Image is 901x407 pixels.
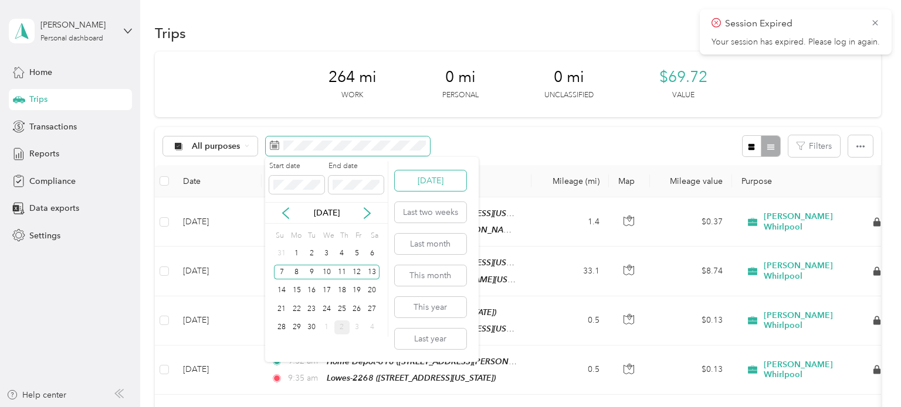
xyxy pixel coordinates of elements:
span: Settings [29,230,60,242]
div: 2 [304,247,319,261]
div: 29 [289,320,304,335]
span: [PERSON_NAME] Whirlpool [764,261,871,281]
div: 19 [350,283,365,298]
p: Personal [442,90,479,101]
div: 11 [334,265,350,279]
div: Sa [368,228,380,244]
label: Start date [269,161,324,172]
span: $69.72 [659,68,707,87]
td: $0.37 [650,197,732,247]
div: 7 [274,265,289,279]
td: 0.5 [531,346,609,395]
div: 1 [289,247,304,261]
td: 33.1 [531,247,609,296]
th: Mileage (mi) [531,165,609,197]
span: Transactions [29,121,77,133]
h1: Trips [155,27,186,39]
span: [PERSON_NAME] Whirlpool [764,211,871,232]
div: 23 [304,302,319,316]
div: 3 [350,320,365,335]
div: 1 [319,320,334,335]
div: 3 [319,247,334,261]
div: 6 [364,247,380,261]
button: Help center [6,389,66,401]
span: Lowes-2268 ([STREET_ADDRESS][US_STATE]) [327,373,496,382]
td: [DATE] [174,346,262,395]
div: 21 [274,302,289,316]
div: Fr [353,228,364,244]
button: This year [395,297,466,317]
span: 264 mi [328,68,377,87]
div: Personal dashboard [40,35,103,42]
span: Trips [29,93,48,105]
div: We [321,228,334,244]
button: Last two weeks [395,202,466,223]
div: 10 [319,265,334,279]
button: Last month [395,234,466,254]
td: 1.4 [531,197,609,247]
div: Mo [289,228,302,244]
button: [DATE] [395,170,466,191]
td: $8.74 [650,247,732,296]
td: [DATE] [174,296,262,346]
span: Reports [29,148,59,160]
th: Locations [262,165,531,197]
div: 22 [289,302,304,316]
td: 0.5 [531,296,609,346]
p: Unclassified [544,90,594,101]
span: Home [29,66,52,78]
button: This month [395,265,466,286]
div: 9 [304,265,319,279]
span: [PERSON_NAME] Whirlpool [764,310,871,331]
span: Data exports [29,202,79,214]
div: 26 [350,302,365,316]
p: Work [341,90,363,101]
p: [DATE] [302,207,351,219]
p: Value [672,90,695,101]
div: 15 [289,283,304,298]
div: 4 [364,320,380,335]
div: 4 [334,247,350,261]
th: Mileage value [650,165,732,197]
div: 31 [274,247,289,261]
p: Session Expired [725,16,862,31]
div: 17 [319,283,334,298]
div: 20 [364,283,380,298]
p: Your session has expired. Please log in again. [712,37,880,47]
th: Map [609,165,650,197]
div: 16 [304,283,319,298]
div: 30 [304,320,319,335]
div: 2 [334,320,350,335]
td: $0.13 [650,296,732,346]
span: 9:35 am [288,372,321,385]
div: 27 [364,302,380,316]
div: Su [274,228,285,244]
th: Purpose [732,165,896,197]
div: 25 [334,302,350,316]
button: Last year [395,329,466,349]
button: Filters [788,135,840,157]
div: 5 [350,247,365,261]
td: $0.13 [650,346,732,395]
td: [DATE] [174,247,262,296]
div: [PERSON_NAME] [40,19,114,31]
div: 13 [364,265,380,279]
div: 8 [289,265,304,279]
span: All purposes [192,142,241,151]
div: 28 [274,320,289,335]
th: Date [174,165,262,197]
div: 24 [319,302,334,316]
div: Th [338,228,350,244]
span: 0 mi [445,68,476,87]
span: 0 mi [554,68,584,87]
div: 14 [274,283,289,298]
div: 12 [350,265,365,279]
span: Compliance [29,175,76,187]
div: 18 [334,283,350,298]
label: End date [328,161,384,172]
div: Tu [306,228,317,244]
td: [DATE] [174,197,262,247]
span: [PERSON_NAME] Whirlpool [764,360,871,380]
